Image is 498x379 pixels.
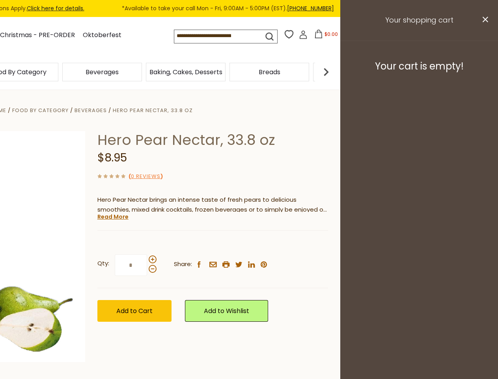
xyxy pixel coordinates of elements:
button: $0.00 [309,30,343,41]
img: next arrow [318,64,334,80]
button: Add to Cart [97,300,172,322]
span: Share: [174,259,192,269]
a: Hero Pear Nectar, 33.8 oz [113,107,193,114]
h1: Hero Pear Nectar, 33.8 oz [97,131,328,149]
a: Click here for details. [27,4,84,12]
input: Qty: [115,254,147,276]
a: Oktoberfest [83,30,121,41]
strong: Qty: [97,259,109,268]
span: Add to Cart [116,306,153,315]
a: Read More [97,213,129,221]
a: Food By Category [12,107,69,114]
a: 0 Reviews [131,173,160,181]
span: $0.00 [325,31,338,38]
a: [PHONE_NUMBER] [287,4,334,12]
a: Beverages [86,69,119,75]
a: Baking, Cakes, Desserts [149,69,222,75]
span: ( ) [129,173,163,180]
span: *Available to take your call Mon - Fri, 9:00AM - 5:00PM (EST). [122,4,334,13]
p: Hero Pear Nectar brings an intense taste of fresh pears to delicious smoothies, mixed drink cockt... [97,195,328,215]
a: Add to Wishlist [185,300,268,322]
span: $8.95 [97,150,127,165]
h3: Your cart is empty! [350,60,488,72]
a: Beverages [75,107,107,114]
a: Breads [259,69,280,75]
